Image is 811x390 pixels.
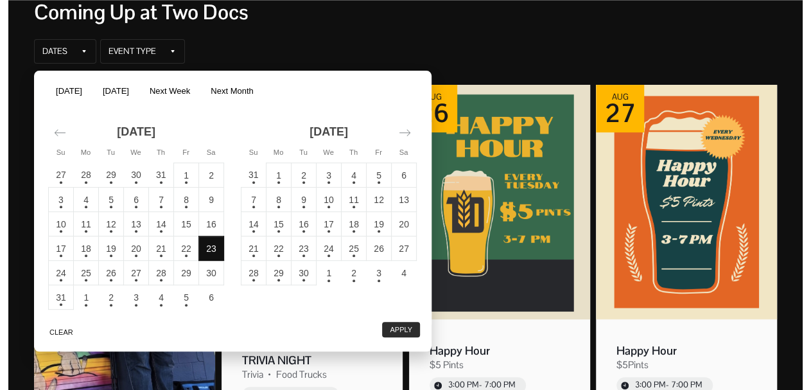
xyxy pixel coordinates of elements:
[74,236,99,261] td: Choose Monday, August 18, 2025 as your check-in date. It’s available.
[292,212,317,236] td: Choose Tuesday, September 16, 2025 as your check-in date. It’s available.
[42,46,67,57] div: Dates
[417,93,448,102] div: Aug
[342,188,367,212] td: Choose Thursday, September 11, 2025 as your check-in date. It’s available.
[99,285,124,310] td: Choose Tuesday, September 2, 2025 as your check-in date. It’s available.
[292,236,317,261] td: Choose Tuesday, September 23, 2025 as your check-in date. It’s available.
[174,236,199,261] td: Choose Friday, August 22, 2025 as your check-in date. It’s available.
[430,343,570,358] div: Event name
[274,148,284,156] small: Mo
[249,148,258,156] small: Su
[276,368,327,381] div: Food Trucks
[317,236,342,261] td: Choose Wednesday, September 24, 2025 as your check-in date. It’s available.
[157,148,165,156] small: Th
[342,261,367,285] td: Choose Thursday, October 2, 2025 as your check-in date. It’s available.
[49,163,74,188] td: Choose Sunday, July 27, 2025 as your check-in date. It’s available.
[241,236,266,261] td: Choose Sunday, September 21, 2025 as your check-in date. It’s available.
[174,261,199,285] td: Choose Friday, August 29, 2025 as your check-in date. It’s available.
[393,123,417,143] div: Move forward to switch to the next month.
[317,261,342,285] td: Choose Wednesday, October 1, 2025 as your check-in date. It’s available.
[109,46,156,57] div: Event Type
[392,188,417,212] td: Choose Saturday, September 13, 2025 as your check-in date. It’s available.
[95,82,137,100] button: [DATE]
[317,188,342,212] td: Choose Wednesday, September 10, 2025 as your check-in date. It’s available.
[199,188,224,212] td: Choose Saturday, August 9, 2025 as your check-in date. It’s available.
[74,212,99,236] td: Choose Monday, August 11, 2025 as your check-in date. It’s available.
[99,212,124,236] td: Choose Tuesday, August 12, 2025 as your check-in date. It’s available.
[409,85,457,132] div: Event date: August 26
[174,163,199,188] td: Choose Friday, August 1, 2025 as your check-in date. It’s available.
[99,188,124,212] td: Choose Tuesday, August 5, 2025 as your check-in date. It’s available.
[292,188,317,212] td: Choose Tuesday, September 9, 2025 as your check-in date. It’s available.
[367,212,392,236] td: Choose Friday, September 19, 2025 as your check-in date. It’s available.
[392,261,417,285] td: Choose Saturday, October 4, 2025 as your check-in date. It’s available.
[124,261,149,285] td: Choose Wednesday, August 27, 2025 as your check-in date. It’s available.
[199,236,224,261] td: Selected as start date. Saturday, August 23, 2025
[292,163,317,188] td: Choose Tuesday, September 2, 2025 as your check-in date. It’s available.
[299,148,308,156] small: Tu
[392,236,417,261] td: Choose Saturday, September 27, 2025 as your check-in date. It’s available.
[266,212,292,236] td: Choose Monday, September 15, 2025 as your check-in date. It’s available.
[74,261,99,285] td: Choose Monday, August 25, 2025 as your check-in date. It’s available.
[74,285,99,310] td: Choose Monday, September 1, 2025 as your check-in date. It’s available.
[149,285,174,310] td: Choose Thursday, September 4, 2025 as your check-in date. It’s available.
[367,261,392,285] td: Choose Friday, October 3, 2025 as your check-in date. It’s available.
[107,148,115,156] small: Tu
[417,102,448,125] div: 26
[174,212,199,236] td: Choose Friday, August 15, 2025 as your check-in date. It’s available.
[46,324,77,340] button: Clear
[430,359,464,371] div: $5 Pints
[207,148,216,156] small: Sa
[409,85,590,319] img: Picture for 'Happy Hour' event
[604,93,635,102] div: Aug
[149,188,174,212] td: Choose Thursday, August 7, 2025 as your check-in date. It’s available.
[367,188,392,212] td: Choose Friday, September 12, 2025 as your check-in date. It’s available.
[99,236,124,261] td: Choose Tuesday, August 19, 2025 as your check-in date. It’s available.
[616,359,756,371] div: Event tags
[49,188,74,212] td: Choose Sunday, August 3, 2025 as your check-in date. It’s available.
[342,212,367,236] td: Choose Thursday, September 18, 2025 as your check-in date. It’s available.
[241,163,266,188] td: Choose Sunday, August 31, 2025 as your check-in date. It’s available.
[124,163,149,188] td: Choose Wednesday, July 30, 2025 as your check-in date. It’s available.
[48,123,72,143] div: Move backward to switch to the previous month.
[149,261,174,285] td: Choose Thursday, August 28, 2025 as your check-in date. It’s available.
[596,85,644,132] div: Event date: August 27
[616,343,756,358] div: Event name
[266,236,292,261] td: Choose Monday, September 22, 2025 as your check-in date. It’s available.
[317,212,342,236] td: Choose Wednesday, September 17, 2025 as your check-in date. It’s available.
[34,111,432,324] div: Calendar
[382,322,420,337] button: Apply
[392,163,417,188] td: Choose Saturday, September 6, 2025 as your check-in date. It’s available.
[242,368,263,381] div: Trivia
[241,261,266,285] td: Choose Sunday, September 28, 2025 as your check-in date. It’s available.
[49,285,74,310] td: Choose Sunday, August 31, 2025 as your check-in date. It’s available.
[242,368,382,381] div: Event tags
[49,236,74,261] td: Choose Sunday, August 17, 2025 as your check-in date. It’s available.
[174,285,199,310] td: Choose Friday, September 5, 2025 as your check-in date. It’s available.
[430,359,570,371] div: Event tags
[124,188,149,212] td: Choose Wednesday, August 6, 2025 as your check-in date. It’s available.
[241,212,266,236] td: Choose Sunday, September 14, 2025 as your check-in date. It’s available.
[317,163,342,188] td: Choose Wednesday, September 3, 2025 as your check-in date. It’s available.
[57,148,65,156] small: Su
[349,148,358,156] small: Th
[117,125,155,138] strong: [DATE]
[604,102,635,125] div: 27
[399,148,408,156] small: Sa
[124,285,149,310] td: Choose Wednesday, September 3, 2025 as your check-in date. It’s available.
[242,353,382,368] div: Event name
[266,261,292,285] td: Choose Monday, September 29, 2025 as your check-in date. It’s available.
[182,148,189,156] small: Fr
[616,359,649,371] div: $5Pints
[149,212,174,236] td: Choose Thursday, August 14, 2025 as your check-in date. It’s available.
[99,261,124,285] td: Choose Tuesday, August 26, 2025 as your check-in date. It’s available.
[199,212,224,236] td: Choose Saturday, August 16, 2025 as your check-in date. It’s available.
[149,163,174,188] td: Choose Thursday, July 31, 2025 as your check-in date. It’s available.
[49,261,74,285] td: Choose Sunday, August 24, 2025 as your check-in date. It’s available.
[310,125,348,138] strong: [DATE]
[375,148,382,156] small: Fr
[241,188,266,212] td: Choose Sunday, September 7, 2025 as your check-in date. It’s available.
[266,163,292,188] td: Choose Monday, September 1, 2025 as your check-in date. It’s available.
[81,148,91,156] small: Mo
[199,285,224,310] td: Choose Saturday, September 6, 2025 as your check-in date. It’s available.
[323,148,334,156] small: We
